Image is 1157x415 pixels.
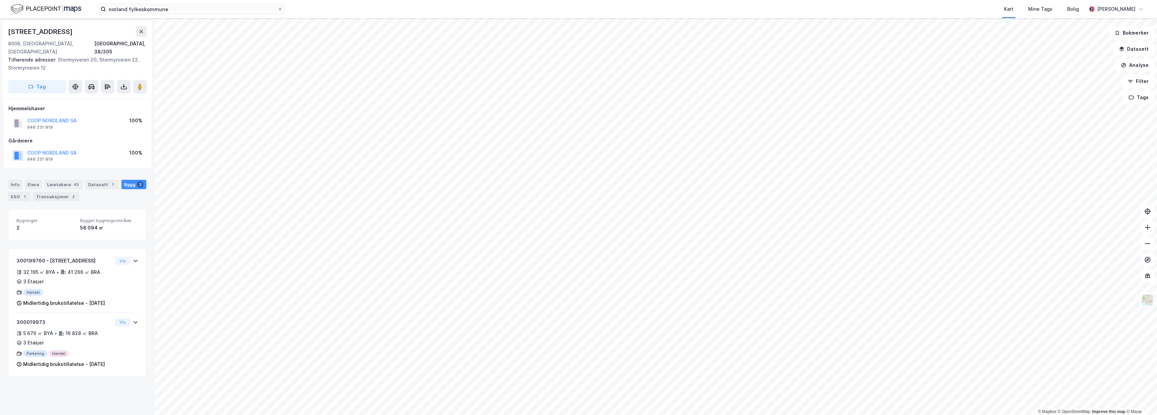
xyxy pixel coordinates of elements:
[8,57,58,63] span: Tilhørende adresser:
[8,26,74,37] div: [STREET_ADDRESS]
[85,180,119,189] div: Datasett
[1109,26,1154,40] button: Bokmerker
[16,218,75,223] span: Bygninger
[1067,5,1079,13] div: Bolig
[33,192,79,201] div: Transaksjoner
[121,180,146,189] div: Bygg
[109,181,116,188] div: 1
[80,218,138,223] span: Bygget bygningsområde
[1123,383,1157,415] iframe: Chat Widget
[8,137,146,145] div: Gårdeiere
[137,181,144,188] div: 2
[16,318,112,326] div: 300019973
[115,257,130,265] button: Vis
[106,4,277,14] input: Søk på adresse, matrikkel, gårdeiere, leietakere eller personer
[44,180,83,189] div: Leietakere
[11,3,81,15] img: logo.f888ab2527a4732fd821a326f86c7f29.svg
[27,157,53,162] div: 946 231 819
[1115,58,1154,72] button: Analyse
[23,299,105,307] div: Midlertidig brukstillatelse - [DATE]
[27,125,53,130] div: 946 231 819
[1113,42,1154,56] button: Datasett
[16,257,112,265] div: 300199760 - [STREET_ADDRESS]
[1141,294,1154,306] img: Z
[72,181,80,188] div: 43
[80,224,138,232] div: 58 094 ㎡
[1028,5,1052,13] div: Mine Tags
[66,329,98,337] div: 16 828 ㎡ BRA
[23,278,44,286] div: 3 Etasjer
[54,331,57,336] div: •
[1122,75,1154,88] button: Filter
[68,268,100,276] div: 41 266 ㎡ BRA
[23,329,53,337] div: 5 676 ㎡ BYA
[94,40,147,56] div: [GEOGRAPHIC_DATA], 38/305
[57,269,59,275] div: •
[25,180,42,189] div: Eiere
[8,105,146,113] div: Hjemmelshaver
[23,268,55,276] div: 32 195 ㎡ BYA
[21,193,28,200] div: 1
[8,192,31,201] div: ESG
[8,56,141,72] div: Stormyrveien 20, Stormyrveien 22, Stormyrveien 12
[1004,5,1013,13] div: Kart
[23,360,105,368] div: Midlertidig brukstillatelse - [DATE]
[1058,409,1090,414] a: OpenStreetMap
[23,339,44,347] div: 3 Etasjer
[70,193,77,200] div: 2
[16,224,75,232] div: 2
[8,80,66,93] button: Tag
[8,180,22,189] div: Info
[115,318,130,326] button: Vis
[1123,91,1154,104] button: Tags
[1123,383,1157,415] div: Kontrollprogram for chat
[129,149,142,157] div: 100%
[1092,409,1125,414] a: Improve this map
[8,40,94,56] div: 8008, [GEOGRAPHIC_DATA], [GEOGRAPHIC_DATA]
[129,117,142,125] div: 100%
[1038,409,1056,414] a: Mapbox
[1097,5,1135,13] div: [PERSON_NAME]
